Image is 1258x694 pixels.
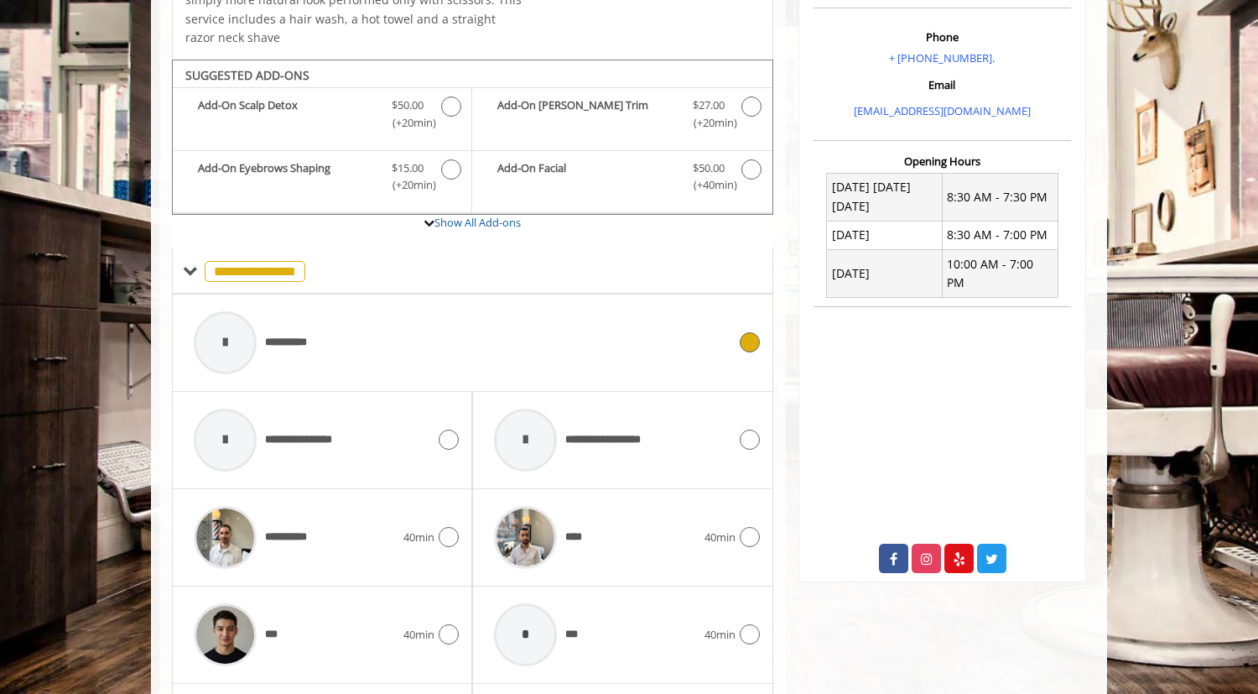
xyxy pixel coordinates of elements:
span: (+20min ) [383,176,433,194]
td: [DATE] [827,250,943,298]
label: Add-On Eyebrows Shaping [181,159,463,199]
span: $15.00 [392,159,424,177]
b: Add-On Facial [497,159,675,195]
h3: Opening Hours [814,155,1071,167]
label: Add-On Scalp Detox [181,97,463,136]
b: Add-On Eyebrows Shaping [198,159,375,195]
span: 40min [403,626,434,644]
a: [EMAIL_ADDRESS][DOMAIN_NAME] [854,103,1031,118]
a: Show All Add-ons [434,215,521,230]
b: Add-On Scalp Detox [198,97,375,132]
span: $50.00 [693,159,725,177]
span: $50.00 [392,97,424,114]
a: + [PHONE_NUMBER]. [889,50,995,65]
span: 40min [704,529,736,546]
td: 8:30 AM - 7:30 PM [942,173,1058,221]
span: (+20min ) [383,114,433,132]
td: [DATE] [827,221,943,249]
div: Scissor Cut Add-onS [172,60,773,216]
td: [DATE] [DATE] [DATE] [827,173,943,221]
span: (+40min ) [684,176,733,194]
label: Add-On Facial [481,159,763,199]
span: $27.00 [693,97,725,114]
h3: Email [818,79,1067,91]
b: Add-On [PERSON_NAME] Trim [497,97,675,132]
b: SUGGESTED ADD-ONS [185,67,309,83]
span: 40min [403,529,434,546]
td: 10:00 AM - 7:00 PM [942,250,1058,298]
span: (+20min ) [684,114,733,132]
label: Add-On Beard Trim [481,97,763,136]
h3: Phone [818,31,1067,43]
span: 40min [704,626,736,644]
td: 8:30 AM - 7:00 PM [942,221,1058,249]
